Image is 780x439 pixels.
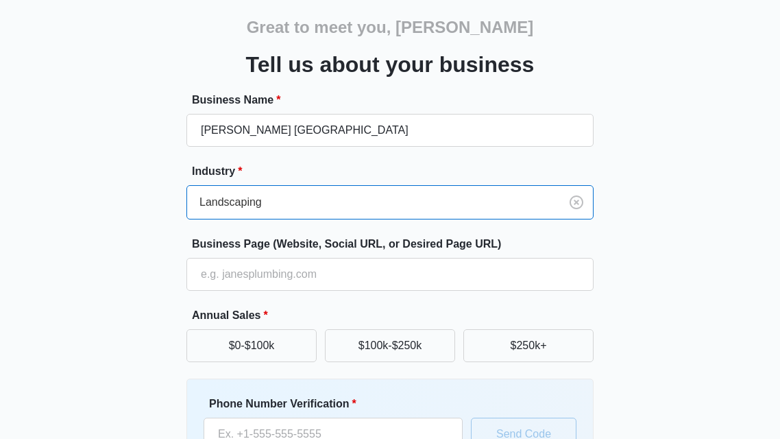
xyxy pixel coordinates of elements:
h2: Great to meet you, [PERSON_NAME] [247,15,534,40]
button: $100k-$250k [325,329,455,362]
button: $0-$100k [186,329,317,362]
label: Phone Number Verification [209,396,468,412]
button: $250k+ [463,329,594,362]
input: e.g. Jane's Plumbing [186,114,594,147]
h3: Tell us about your business [246,48,535,81]
label: Annual Sales [192,307,599,324]
label: Industry [192,163,599,180]
label: Business Page (Website, Social URL, or Desired Page URL) [192,236,599,252]
button: Clear [565,191,587,213]
input: e.g. janesplumbing.com [186,258,594,291]
label: Business Name [192,92,599,108]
